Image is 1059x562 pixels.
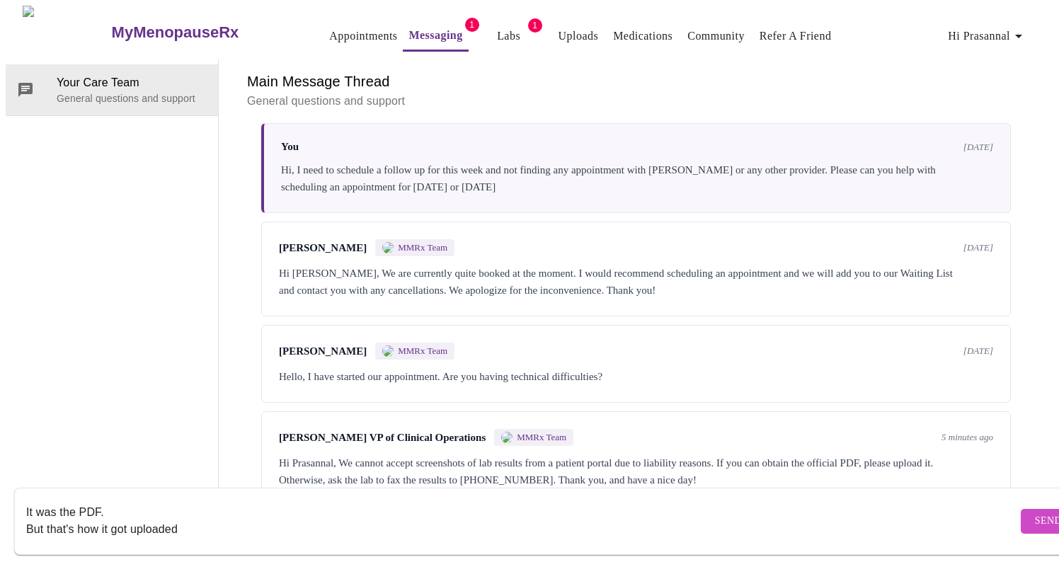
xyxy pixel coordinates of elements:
button: Hi Prasannal [942,22,1033,50]
button: Messaging [403,21,468,52]
span: MMRx Team [517,432,566,443]
span: [PERSON_NAME] [279,242,367,254]
div: Hi [PERSON_NAME], We are currently quite booked at the moment. I would recommend scheduling an ap... [279,265,993,299]
span: [DATE] [963,142,993,153]
span: [PERSON_NAME] [279,345,367,357]
button: Community [682,22,750,50]
a: MyMenopauseRx [110,8,295,57]
img: MMRX [382,345,394,357]
button: Uploads [553,22,605,50]
div: Your Care TeamGeneral questions and support [6,64,218,115]
button: Appointments [324,22,403,50]
button: Refer a Friend [754,22,837,50]
h3: MyMenopauseRx [112,23,239,42]
span: MMRx Team [398,242,447,253]
button: Labs [486,22,532,50]
div: Hi, I need to schedule a follow up for this week and not finding any appointment with [PERSON_NAM... [281,161,993,195]
textarea: Send a message about your appointment [26,498,1017,544]
span: You [281,141,299,153]
p: General questions and support [247,93,1025,110]
a: Refer a Friend [760,26,832,46]
img: MMRX [501,432,513,443]
a: Labs [497,26,520,46]
a: Medications [613,26,672,46]
span: Your Care Team [57,74,207,91]
span: 5 minutes ago [941,432,993,443]
img: MMRX [382,242,394,253]
button: Medications [607,22,678,50]
span: [DATE] [963,242,993,253]
span: 1 [465,18,479,32]
a: Uploads [559,26,599,46]
div: Hi Prasannal, We cannot accept screenshots of lab results from a patient portal due to liability ... [279,454,993,488]
img: MyMenopauseRx Logo [23,6,110,59]
h6: Main Message Thread [247,70,1025,93]
a: Messaging [408,25,462,45]
div: Hello, I have started our appointment. Are you having technical difficulties? [279,368,993,385]
p: General questions and support [57,91,207,105]
span: Hi Prasannal [948,26,1027,46]
span: [PERSON_NAME] VP of Clinical Operations [279,432,486,444]
span: 1 [528,18,542,33]
span: MMRx Team [398,345,447,357]
a: Appointments [329,26,397,46]
span: [DATE] [963,345,993,357]
a: Community [687,26,745,46]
